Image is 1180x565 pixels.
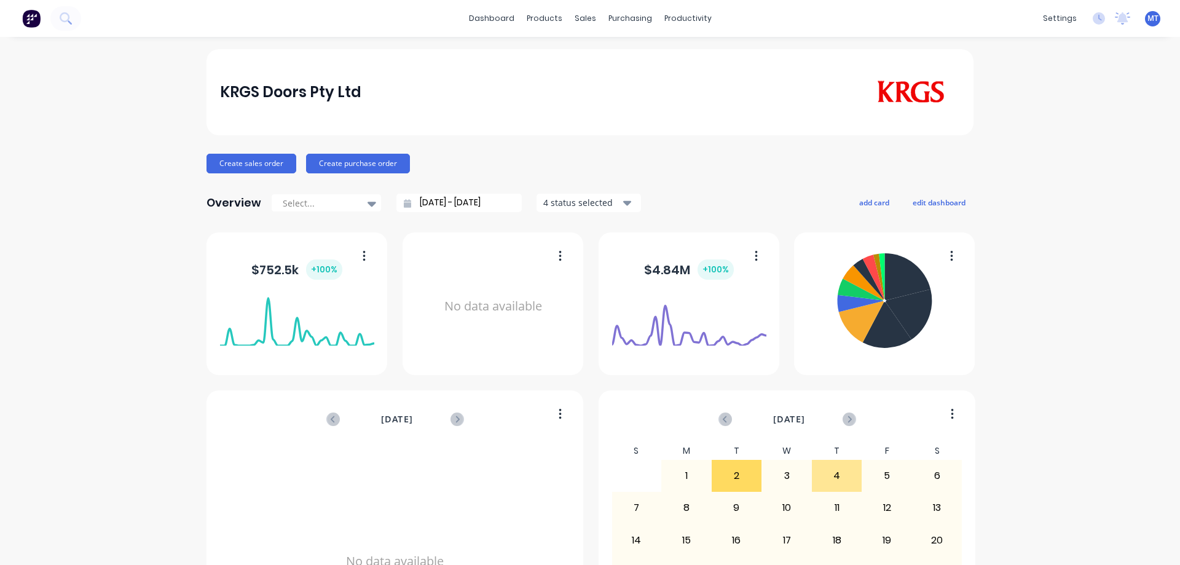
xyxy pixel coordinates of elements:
img: Factory [22,9,41,28]
div: 7 [612,492,661,523]
div: $ 4.84M [644,259,734,280]
div: W [761,442,812,460]
div: T [812,442,862,460]
a: dashboard [463,9,521,28]
div: settings [1037,9,1083,28]
div: S [912,442,962,460]
div: T [712,442,762,460]
div: + 100 % [306,259,342,280]
div: purchasing [602,9,658,28]
div: $ 752.5k [251,259,342,280]
div: productivity [658,9,718,28]
button: Create sales order [206,154,296,173]
div: 4 [812,460,862,491]
div: 13 [913,492,962,523]
div: sales [568,9,602,28]
div: 11 [812,492,862,523]
div: 17 [762,525,811,556]
div: 12 [862,492,911,523]
div: No data available [416,248,570,365]
div: 5 [862,460,911,491]
span: [DATE] [773,413,805,426]
div: 8 [662,492,711,523]
div: 14 [612,525,661,556]
div: products [521,9,568,28]
div: Overview [206,191,261,215]
div: 1 [662,460,711,491]
div: KRGS Doors Pty Ltd [220,80,361,105]
div: 18 [812,525,862,556]
div: F [862,442,912,460]
div: 16 [712,525,761,556]
div: + 100 % [698,259,734,280]
div: 3 [762,460,811,491]
div: 10 [762,492,811,523]
div: 4 status selected [543,196,621,209]
div: S [612,442,662,460]
div: 9 [712,492,761,523]
div: 6 [913,460,962,491]
div: M [661,442,712,460]
div: 15 [662,525,711,556]
div: 2 [712,460,761,491]
button: edit dashboard [905,194,974,210]
div: 20 [913,525,962,556]
span: [DATE] [381,413,413,426]
button: 4 status selected [537,194,641,212]
button: Create purchase order [306,154,410,173]
span: MT [1147,13,1158,24]
button: add card [851,194,897,210]
div: 19 [862,525,911,556]
img: KRGS Doors Pty Ltd [874,81,947,104]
